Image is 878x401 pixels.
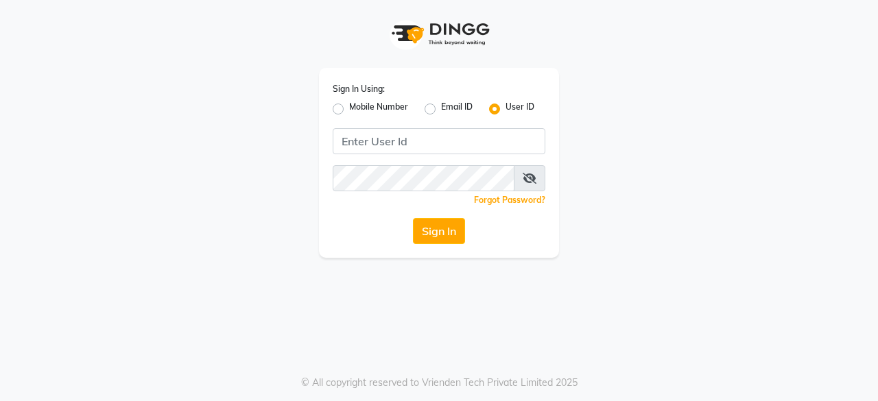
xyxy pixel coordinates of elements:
[333,83,385,95] label: Sign In Using:
[333,165,514,191] input: Username
[441,101,473,117] label: Email ID
[349,101,408,117] label: Mobile Number
[333,128,545,154] input: Username
[384,14,494,54] img: logo1.svg
[506,101,534,117] label: User ID
[413,218,465,244] button: Sign In
[474,195,545,205] a: Forgot Password?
